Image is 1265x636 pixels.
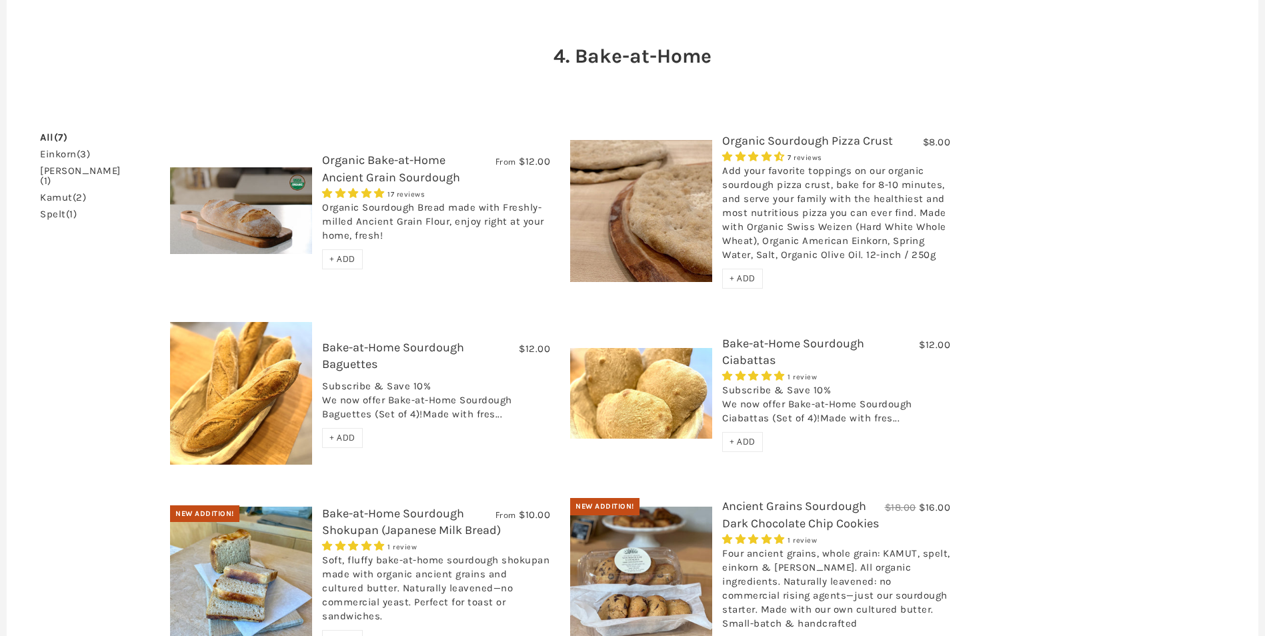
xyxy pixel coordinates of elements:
[722,432,763,452] div: + ADD
[322,201,550,249] div: Organic Sourdough Bread made with Freshly-milled Ancient Grain Flour, enjoy right at your home, f...
[570,140,712,282] img: Organic Sourdough Pizza Crust
[495,156,516,167] span: From
[40,193,86,203] a: kamut(2)
[322,553,550,630] div: Soft, fluffy bake-at-home sourdough shokupan made with organic ancient grains and cultured butter...
[66,208,77,220] span: (1)
[54,131,68,143] span: (7)
[570,498,640,515] div: New Addition!
[40,209,77,219] a: spelt(1)
[722,269,763,289] div: + ADD
[387,190,425,199] span: 17 reviews
[919,501,950,513] span: $16.00
[722,151,788,163] span: 4.29 stars
[73,191,87,203] span: (2)
[730,273,756,284] span: + ADD
[322,249,363,269] div: + ADD
[722,533,788,545] span: 5.00 stars
[387,543,417,551] span: 1 review
[730,436,756,447] span: + ADD
[322,540,387,552] span: 5.00 stars
[329,253,355,265] span: + ADD
[40,166,127,186] a: [PERSON_NAME](1)
[722,164,950,269] div: Add your favorite toppings on our organic sourdough pizza crust, bake for 8-10 minutes, and serve...
[322,340,464,371] a: Bake-at-Home Sourdough Baguettes
[495,509,516,521] span: From
[788,153,822,162] span: 7 reviews
[549,42,716,70] h2: 4. Bake-at-Home
[170,505,239,523] div: New Addition!
[519,509,550,521] span: $10.00
[519,155,550,167] span: $12.00
[885,501,916,513] span: $18.00
[322,506,501,537] a: Bake-at-Home Sourdough Shokupan (Japanese Milk Bread)
[919,339,950,351] span: $12.00
[722,499,879,530] a: Ancient Grains Sourdough Dark Chocolate Chip Cookies
[722,383,950,432] div: Subscribe & Save 10% We now offer Bake-at-Home Sourdough Ciabattas (Set of 4)!Made with fres...
[722,336,864,367] a: Bake-at-Home Sourdough Ciabattas
[923,136,951,148] span: $8.00
[170,322,312,465] img: Bake-at-Home Sourdough Baguettes
[788,373,817,381] span: 1 review
[322,428,363,448] div: + ADD
[722,133,893,148] a: Organic Sourdough Pizza Crust
[322,153,460,184] a: Organic Bake-at-Home Ancient Grain Sourdough
[519,343,550,355] span: $12.00
[570,348,712,439] img: Bake-at-Home Sourdough Ciabattas
[170,167,312,253] img: Organic Bake-at-Home Ancient Grain Sourdough
[322,187,387,199] span: 4.76 stars
[722,370,788,382] span: 5.00 stars
[329,432,355,443] span: + ADD
[40,133,67,143] a: All(7)
[77,148,91,160] span: (3)
[788,536,817,545] span: 1 review
[322,379,550,428] div: Subscribe & Save 10% We now offer Bake-at-Home Sourdough Baguettes (Set of 4)!Made with fres...
[40,175,51,187] span: (1)
[40,149,90,159] a: einkorn(3)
